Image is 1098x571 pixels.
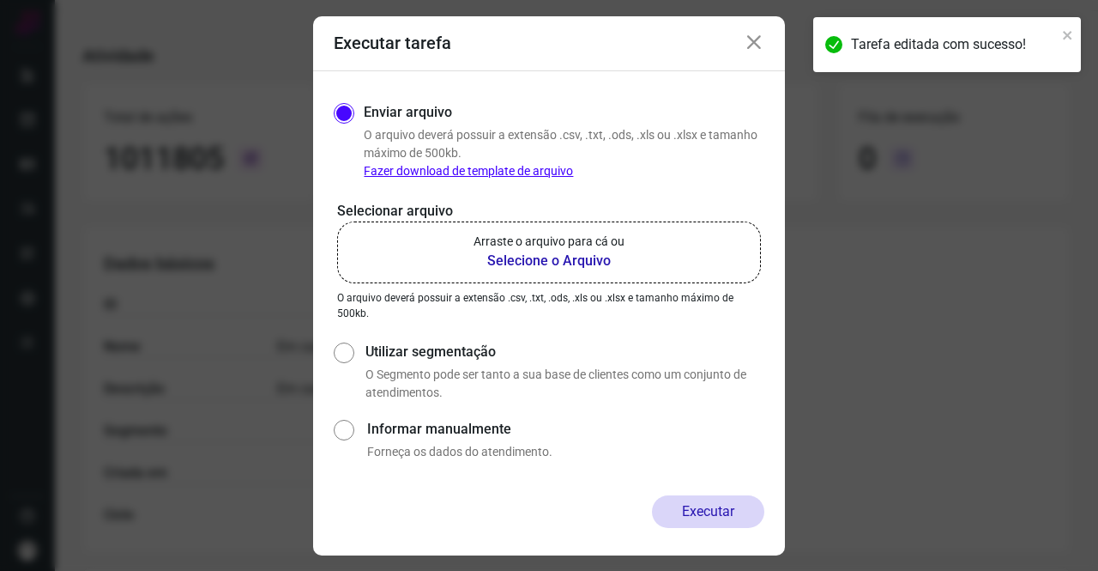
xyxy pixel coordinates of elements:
[851,34,1057,55] div: Tarefa editada com sucesso!
[474,233,624,251] p: Arraste o arquivo para cá ou
[367,419,764,440] label: Informar manualmente
[365,366,764,402] p: O Segmento pode ser tanto a sua base de clientes como um conjunto de atendimentos.
[337,201,761,222] p: Selecionar arquivo
[365,342,764,362] label: Utilizar segmentação
[1062,24,1074,45] button: close
[364,164,573,178] a: Fazer download de template de arquivo
[474,251,624,271] b: Selecione o Arquivo
[364,126,764,180] p: O arquivo deverá possuir a extensão .csv, .txt, .ods, .xls ou .xlsx e tamanho máximo de 500kb.
[334,33,451,53] h3: Executar tarefa
[364,102,452,123] label: Enviar arquivo
[652,495,764,528] button: Executar
[367,443,764,461] p: Forneça os dados do atendimento.
[337,290,761,321] p: O arquivo deverá possuir a extensão .csv, .txt, .ods, .xls ou .xlsx e tamanho máximo de 500kb.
